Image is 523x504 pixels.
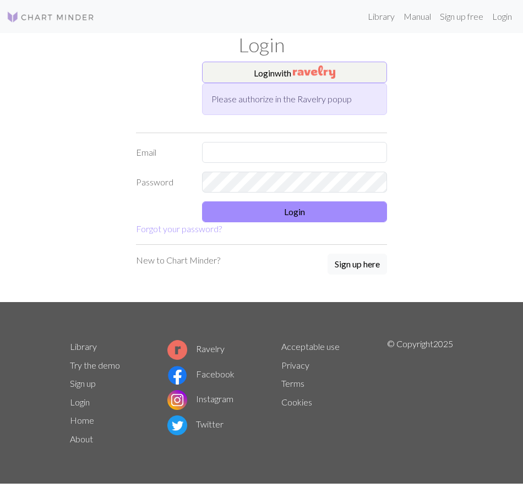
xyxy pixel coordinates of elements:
[202,201,387,222] button: Login
[136,223,222,234] a: Forgot your password?
[70,341,97,352] a: Library
[167,415,187,435] img: Twitter logo
[202,83,387,115] div: Please authorize in the Ravelry popup
[129,142,195,163] label: Email
[167,419,224,429] a: Twitter
[70,415,94,425] a: Home
[281,341,340,352] a: Acceptable use
[435,6,488,28] a: Sign up free
[70,360,120,370] a: Try the demo
[167,340,187,360] img: Ravelry logo
[167,393,233,404] a: Instagram
[167,365,187,385] img: Facebook logo
[167,390,187,410] img: Instagram logo
[387,337,453,448] p: © Copyright 2025
[281,378,304,388] a: Terms
[63,33,460,57] h1: Login
[70,397,90,407] a: Login
[488,6,516,28] a: Login
[136,254,220,267] p: New to Chart Minder?
[293,65,335,79] img: Ravelry
[167,369,235,379] a: Facebook
[70,378,96,388] a: Sign up
[7,10,95,24] img: Logo
[129,172,195,193] label: Password
[399,6,435,28] a: Manual
[281,360,309,370] a: Privacy
[70,434,93,444] a: About
[281,397,312,407] a: Cookies
[363,6,399,28] a: Library
[328,254,387,276] a: Sign up here
[202,62,387,84] button: Loginwith
[167,343,225,354] a: Ravelry
[328,254,387,275] button: Sign up here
